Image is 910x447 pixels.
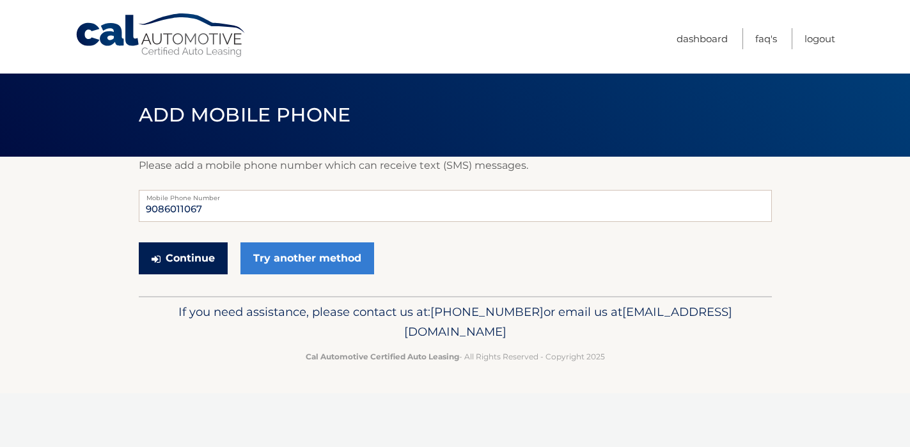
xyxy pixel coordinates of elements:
[306,352,459,361] strong: Cal Automotive Certified Auto Leasing
[139,190,772,222] input: Mobile Phone Number
[804,28,835,49] a: Logout
[139,242,228,274] button: Continue
[147,350,764,363] p: - All Rights Reserved - Copyright 2025
[75,13,247,58] a: Cal Automotive
[430,304,544,319] span: [PHONE_NUMBER]
[139,103,351,127] span: Add Mobile Phone
[139,157,772,175] p: Please add a mobile phone number which can receive text (SMS) messages.
[240,242,374,274] a: Try another method
[677,28,728,49] a: Dashboard
[139,190,772,200] label: Mobile Phone Number
[147,302,764,343] p: If you need assistance, please contact us at: or email us at
[755,28,777,49] a: FAQ's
